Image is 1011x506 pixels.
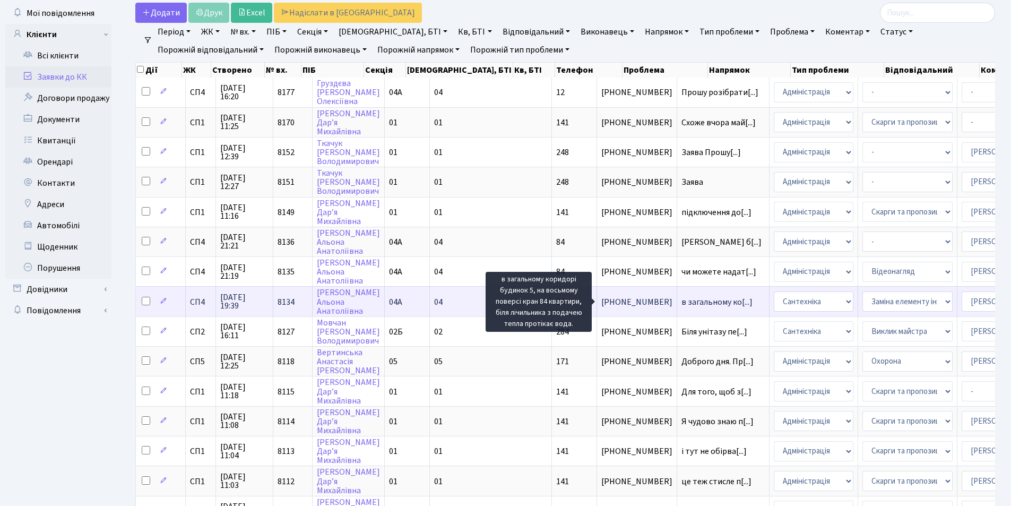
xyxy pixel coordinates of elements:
span: [DATE] 21:19 [220,263,269,280]
span: [PHONE_NUMBER] [601,268,672,276]
th: Створено [211,63,264,78]
a: Порожній відповідальний [153,41,268,59]
span: 04А [389,266,402,278]
span: 8115 [278,386,295,398]
span: 84 [556,266,565,278]
a: Додати [135,3,187,23]
a: [PERSON_NAME]Дар’яМихайлівна [317,407,380,436]
span: 01 [434,445,443,457]
a: [PERSON_NAME]Дар’яМихайлівна [317,108,380,138]
a: Порожній напрямок [373,41,464,59]
span: [PHONE_NUMBER] [601,477,672,486]
span: Мої повідомлення [27,7,94,19]
th: Напрямок [708,63,790,78]
span: Заява Прошу[...] [681,147,741,158]
a: Автомобілі [5,215,111,236]
span: 284 [556,326,569,338]
a: [DEMOGRAPHIC_DATA], БТІ [334,23,452,41]
th: Тип проблеми [791,63,885,78]
a: Ткачук[PERSON_NAME]Володимирович [317,138,380,167]
span: 01 [434,176,443,188]
span: СП4 [190,238,211,246]
span: [PHONE_NUMBER] [601,357,672,366]
span: 05 [434,356,443,367]
a: Мої повідомлення [5,3,111,24]
a: Порожній тип проблеми [466,41,574,59]
a: [PERSON_NAME]АльонаАнатоліївна [317,257,380,287]
span: 04 [434,266,443,278]
span: 04 [434,296,443,308]
a: Заявки до КК [5,66,111,88]
span: СП1 [190,118,211,127]
span: [PHONE_NUMBER] [601,328,672,336]
span: 04 [434,87,443,98]
span: Додати [142,7,180,19]
span: [DATE] 16:20 [220,84,269,101]
th: Дії [136,63,182,78]
a: Квитанції [5,130,111,151]
span: Для того, щоб з[...] [681,386,751,398]
span: 141 [556,445,569,457]
span: Схоже вчора май[...] [681,117,756,128]
th: ЖК [182,63,211,78]
span: підключення до[...] [681,207,751,218]
a: Секція [293,23,332,41]
a: Статус [876,23,917,41]
span: 141 [556,416,569,427]
span: СП5 [190,357,211,366]
span: [PHONE_NUMBER] [601,447,672,456]
span: 01 [434,416,443,427]
span: 8135 [278,266,295,278]
a: Всі клієнти [5,45,111,66]
span: 02Б [389,326,403,338]
span: СП2 [190,328,211,336]
span: [DATE] 11:08 [220,413,269,430]
span: 04А [389,87,402,98]
span: 8151 [278,176,295,188]
a: Порожній виконавець [270,41,371,59]
a: [PERSON_NAME]АльонаАнатоліївна [317,227,380,257]
span: 01 [389,176,398,188]
span: 8136 [278,236,295,248]
a: Виконавець [576,23,638,41]
span: 8152 [278,147,295,158]
span: Прошу розібрати[...] [681,87,758,98]
span: 01 [389,445,398,457]
span: 01 [389,416,398,427]
a: Орендарі [5,151,111,173]
span: [PERSON_NAME] б[...] [681,236,762,248]
span: [DATE] 11:18 [220,383,269,400]
span: 01 [434,117,443,128]
span: [DATE] 12:39 [220,144,269,161]
span: [PHONE_NUMBER] [601,118,672,127]
span: [PHONE_NUMBER] [601,178,672,186]
span: 04А [389,296,402,308]
a: Коментар [821,23,874,41]
th: № вх. [265,63,301,78]
span: СП1 [190,178,211,186]
span: Я чудово знаю п[...] [681,416,754,427]
span: 248 [556,176,569,188]
div: в загальному коридорі будинок 5, на восьмому поверсі кран 84 квартири, біля лічильника з подачею ... [486,272,592,332]
a: № вх. [226,23,260,41]
span: СП4 [190,88,211,97]
a: Щоденник [5,236,111,258]
a: ВертинськаАнастасія[PERSON_NAME] [317,347,380,376]
span: 01 [434,476,443,487]
span: СП1 [190,477,211,486]
span: 8113 [278,445,295,457]
span: 04А [389,236,402,248]
span: [PHONE_NUMBER] [601,208,672,217]
span: це теж стисле п[...] [681,476,751,487]
span: 05 [389,356,398,367]
a: Проблема [766,23,819,41]
th: Секція [364,63,406,78]
span: [PHONE_NUMBER] [601,298,672,306]
span: 01 [389,207,398,218]
span: 04 [434,236,443,248]
span: [DATE] 11:03 [220,473,269,490]
span: [DATE] 19:39 [220,293,269,310]
span: [DATE] 11:16 [220,203,269,220]
span: 01 [434,207,443,218]
a: Excel [231,3,272,23]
